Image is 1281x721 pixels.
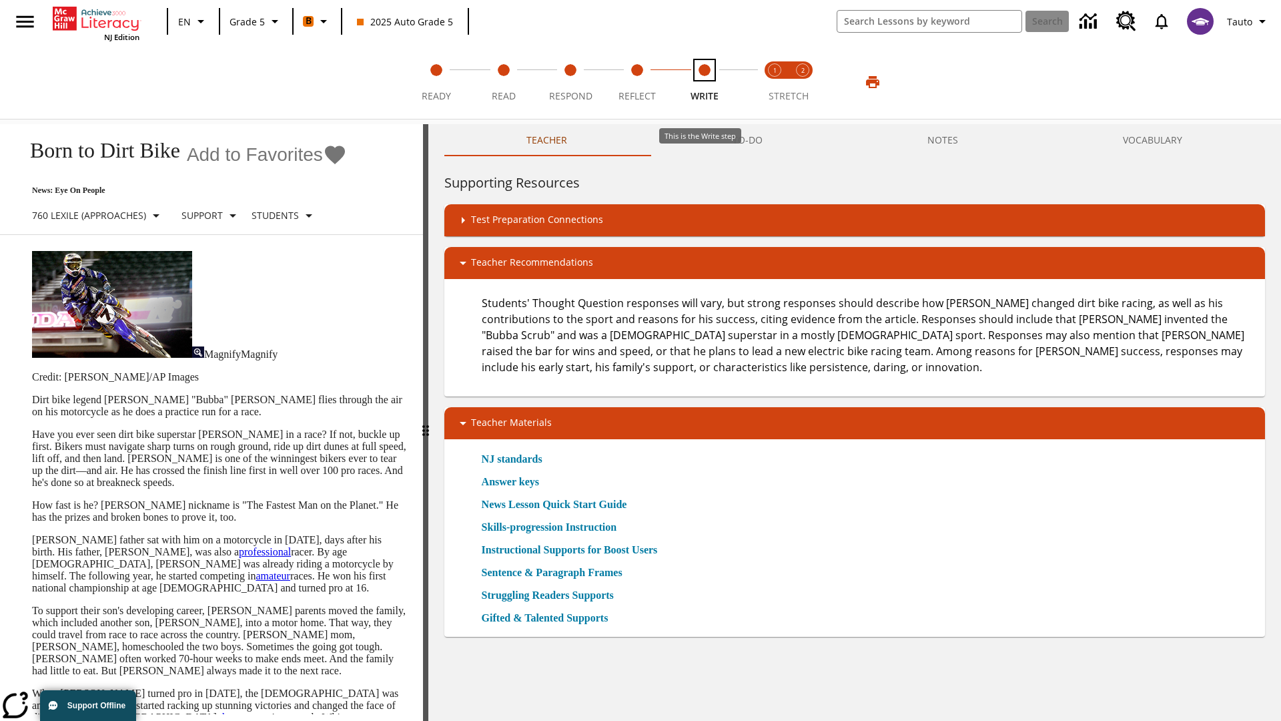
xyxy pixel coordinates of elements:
span: B [306,13,312,29]
button: Open side menu [5,2,45,41]
button: Respond step 3 of 5 [532,45,609,119]
a: Struggling Readers Supports [482,587,622,604]
p: Dirt bike legend [PERSON_NAME] "Bubba" [PERSON_NAME] flies through the air on his motorcycle as h... [32,394,407,418]
p: Have you ever seen dirt bike superstar [PERSON_NAME] in a race? If not, buckle up first. Bikers m... [32,429,407,489]
p: Students' Thought Question responses will vary, but strong responses should describe how [PERSON_... [482,295,1254,375]
span: Tauto [1227,15,1252,29]
p: [PERSON_NAME] father sat with him on a motorcycle in [DATE], days after his birth. His father, [P... [32,534,407,594]
a: professional [239,546,291,557]
div: Teacher Recommendations [444,247,1265,279]
div: Home [53,4,139,42]
p: Students [252,208,299,222]
button: Write step 5 of 5 [666,45,743,119]
span: STRETCH [769,89,809,102]
span: Respond [549,89,592,102]
div: Press Enter or Spacebar and then press right and left arrow keys to move the slider [423,124,428,721]
a: Resource Center, Will open in new tab [1108,3,1144,39]
a: Notifications [1144,4,1179,39]
a: Instructional Supports for Boost Users, Will open in new browser window or tab [482,542,658,558]
p: News: Eye On People [16,186,347,196]
div: activity [428,124,1281,721]
a: Skills-progression Instruction, Will open in new browser window or tab [482,519,617,535]
text: 1 [773,66,777,75]
span: Grade 5 [230,15,265,29]
button: Scaffolds, Support [176,204,246,228]
button: Add to Favorites - Born to Dirt Bike [187,143,347,166]
button: TO-DO [650,124,845,156]
button: Language: EN, Select a language [172,9,215,33]
img: avatar image [1187,8,1214,35]
a: Gifted & Talented Supports [482,610,616,626]
h6: Supporting Resources [444,172,1265,194]
span: Read [492,89,516,102]
button: Read step 2 of 5 [464,45,542,119]
span: Add to Favorites [187,144,323,166]
button: NOTES [845,124,1040,156]
img: Motocross racer James Stewart flies through the air on his dirt bike. [32,251,192,358]
img: Magnify [192,346,204,358]
button: VOCABULARY [1041,124,1265,156]
a: Data Center [1072,3,1108,40]
button: Profile/Settings [1222,9,1276,33]
input: search field [837,11,1021,32]
a: amateur [256,570,290,581]
p: Credit: [PERSON_NAME]/AP Images [32,371,407,383]
p: Teacher Recommendations [471,255,593,271]
span: Write [691,89,719,102]
button: Print [851,70,894,94]
span: Support Offline [67,701,125,710]
span: NJ Edition [104,32,139,42]
p: Test Preparation Connections [471,212,603,228]
button: Select Student [246,204,322,228]
span: Magnify [241,348,278,360]
p: Support [181,208,223,222]
text: 2 [801,66,805,75]
span: EN [178,15,191,29]
div: Teacher Materials [444,407,1265,439]
p: To support their son's developing career, [PERSON_NAME] parents moved the family, which included ... [32,605,407,677]
span: Reflect [618,89,656,102]
button: Stretch Read step 1 of 2 [755,45,794,119]
p: 760 Lexile (Approaches) [32,208,146,222]
a: NJ standards [482,451,550,467]
button: Support Offline [40,690,136,721]
p: Teacher Materials [471,415,552,431]
button: Stretch Respond step 2 of 2 [783,45,822,119]
div: This is the Write step [659,128,741,144]
p: How fast is he? [PERSON_NAME] nickname is "The Fastest Man on the Planet." He has the prizes and ... [32,499,407,523]
span: Ready [422,89,451,102]
a: Answer keys, Will open in new browser window or tab [482,474,539,490]
div: Test Preparation Connections [444,204,1265,236]
button: Teacher [444,124,650,156]
div: Instructional Panel Tabs [444,124,1265,156]
span: Magnify [204,348,241,360]
button: Reflect step 4 of 5 [598,45,676,119]
span: 2025 Auto Grade 5 [357,15,453,29]
button: Select Lexile, 760 Lexile (Approaches) [27,204,169,228]
a: News Lesson Quick Start Guide, Will open in new browser window or tab [482,497,627,513]
button: Grade: Grade 5, Select a grade [224,9,288,33]
button: Select a new avatar [1179,4,1222,39]
a: Sentence & Paragraph Frames, Will open in new browser window or tab [482,565,622,581]
h1: Born to Dirt Bike [16,138,180,163]
button: Ready step 1 of 5 [398,45,475,119]
button: Boost Class color is orange. Change class color [298,9,337,33]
